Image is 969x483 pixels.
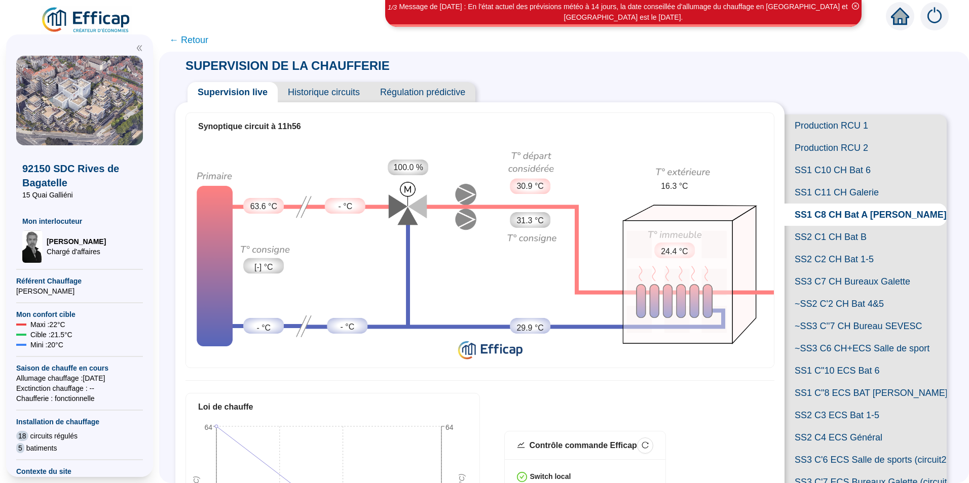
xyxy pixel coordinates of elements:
[785,204,947,226] span: SS1 C8 CH Bat A [PERSON_NAME]
[256,322,271,334] span: - °C
[16,363,143,373] span: Saison de chauffe en cours
[47,236,106,247] span: [PERSON_NAME]
[250,200,277,213] span: 63.6 °C
[16,431,28,441] span: 18
[26,443,57,453] span: batiments
[516,215,543,227] span: 31.3 °C
[785,181,947,204] span: SS1 C11 CH Galerie
[370,82,475,102] span: Régulation prédictive
[341,321,355,333] span: - °C
[785,248,947,270] span: SS2 C2 CH Bat 1-5
[852,3,859,10] span: close-circle
[388,4,397,11] i: 1 / 3
[445,423,454,431] tspan: 64
[339,200,353,213] span: - °C
[16,286,143,296] span: [PERSON_NAME]
[30,431,78,441] span: circuits régulés
[785,315,947,337] span: ~SS3 C''7 CH Bureau SEVESC
[516,322,543,334] span: 29.9 °C
[254,261,273,273] span: [-] °C
[204,423,212,431] tspan: 64
[785,114,947,137] span: Production RCU 1
[188,82,278,102] span: Supervision live
[785,359,947,382] span: SS1 C"10 ECS Bat 6
[642,441,649,449] span: reload
[16,466,143,476] span: Contexte du site
[136,45,143,52] span: double-left
[785,226,947,248] span: SS2 C1 CH Bat B
[785,159,947,181] span: SS1 C10 CH Bat 6
[278,82,370,102] span: Historique circuits
[785,404,947,426] span: SS2 C3 ECS Bat 1-5
[517,472,527,482] span: check-circle
[785,270,947,293] span: SS3 C7 CH Bureaux Galette
[387,2,860,23] div: Message de [DATE] : En l'état actuel des prévisions météo à 14 jours, la date conseillée d'alluma...
[661,180,688,192] span: 16.3 °C
[16,443,24,453] span: 5
[30,319,65,330] span: Maxi : 22 °C
[175,59,400,72] span: SUPERVISION DE LA CHAUFFERIE
[198,120,762,133] div: Synoptique circuit à 11h56
[30,330,72,340] span: Cible : 21.5 °C
[198,401,467,413] div: Loi de chauffe
[530,472,571,480] strong: Switch local
[22,216,137,226] span: Mon interlocuteur
[16,393,143,404] span: Chaufferie : fonctionnelle
[785,382,947,404] span: SS1 C"8 ECS BAT [PERSON_NAME]
[516,180,543,192] span: 30.9 °C
[30,340,63,350] span: Mini : 20 °C
[41,6,132,34] img: efficap energie logo
[393,162,423,174] span: 100.0 %
[891,7,909,25] span: home
[47,247,106,257] span: Chargé d'affaires
[920,2,949,30] img: alerts
[785,426,947,449] span: SS2 C4 ECS Général
[186,141,774,365] div: Synoptique
[16,276,143,286] span: Référent Chauffage
[22,230,43,263] img: Chargé d'affaires
[785,449,947,471] span: SS3 C'6 ECS Salle de sports (circuit2)
[529,439,637,452] div: Contrôle commande Efficap
[169,33,208,47] span: ← Retour
[785,337,947,359] span: ~SS3 C6 CH+ECS Salle de sport
[517,441,525,449] span: stock
[785,293,947,315] span: ~SS2 C'2 CH Bat 4&5
[22,190,137,200] span: 15 Quai Galliéni
[16,373,143,383] span: Allumage chauffage : [DATE]
[16,309,143,319] span: Mon confort cible
[186,141,774,365] img: circuit-supervision.724c8d6b72cc0638e748.png
[785,137,947,159] span: Production RCU 2
[16,417,143,427] span: Installation de chauffage
[16,383,143,393] span: Exctinction chauffage : --
[22,162,137,190] span: 92150 SDC Rives de Bagatelle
